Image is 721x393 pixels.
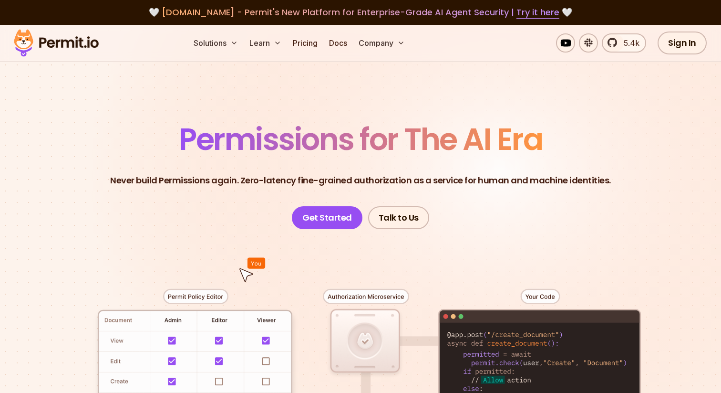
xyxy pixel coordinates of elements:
[516,6,559,19] a: Try it here
[162,6,559,18] span: [DOMAIN_NAME] - Permit's New Platform for Enterprise-Grade AI Agent Security |
[179,118,542,160] span: Permissions for The AI Era
[289,33,321,53] a: Pricing
[602,33,646,53] a: 5.4k
[23,6,698,19] div: 🤍 🤍
[292,206,362,229] a: Get Started
[355,33,409,53] button: Company
[190,33,242,53] button: Solutions
[110,174,611,187] p: Never build Permissions again. Zero-latency fine-grained authorization as a service for human and...
[10,27,103,59] img: Permit logo
[246,33,285,53] button: Learn
[325,33,351,53] a: Docs
[658,32,707,54] a: Sign In
[618,37,639,49] span: 5.4k
[368,206,429,229] a: Talk to Us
